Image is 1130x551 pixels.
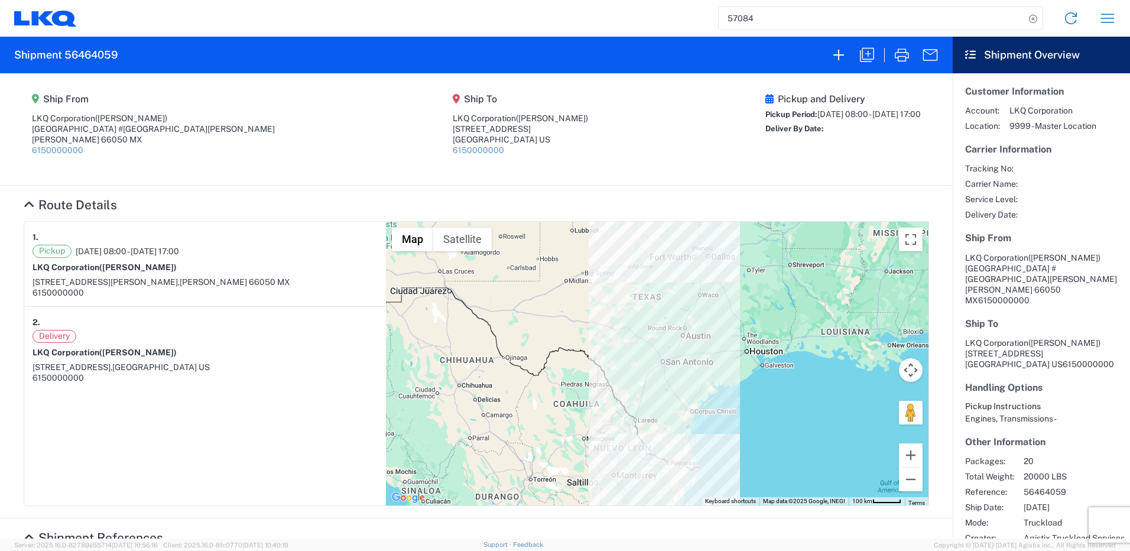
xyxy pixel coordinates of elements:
[965,517,1014,528] span: Mode:
[965,502,1014,513] span: Ship Date:
[112,362,210,372] span: [GEOGRAPHIC_DATA] US
[32,145,83,155] a: 6150000000
[899,358,923,382] button: Map camera controls
[899,468,923,491] button: Zoom out
[852,498,872,504] span: 100 km
[965,163,1018,174] span: Tracking No:
[849,497,905,505] button: Map Scale: 100 km per 45 pixels
[99,348,177,357] span: ([PERSON_NAME])
[163,542,288,549] span: Client: 2025.16.0-8fc0770
[763,498,845,504] span: Map data ©2025 Google, INEGI
[965,232,1118,244] h5: Ship From
[965,401,1118,411] h6: Pickup Instructions
[33,287,378,298] div: 6150000000
[965,413,1118,424] div: Engines, Transmissions -
[965,487,1014,497] span: Reference:
[965,194,1018,205] span: Service Level:
[33,245,72,258] span: Pickup
[32,134,275,145] div: [PERSON_NAME] 66050 MX
[1028,338,1100,348] span: ([PERSON_NAME])
[934,540,1116,550] span: Copyright © [DATE]-[DATE] Agistix Inc., All Rights Reserved
[483,541,513,548] a: Support
[965,318,1118,329] h5: Ship To
[899,228,923,251] button: Toggle fullscreen view
[978,296,1030,305] span: 6150000000
[817,109,921,119] span: [DATE] 08:00 - [DATE] 17:00
[453,134,588,145] div: [GEOGRAPHIC_DATA] US
[33,262,177,272] strong: LKQ Corporation
[389,490,428,505] img: Google
[24,530,163,545] a: Hide Details
[965,382,1118,393] h5: Handling Options
[32,93,275,105] h5: Ship From
[516,114,588,123] span: ([PERSON_NAME])
[33,348,177,357] strong: LKQ Corporation
[99,262,177,272] span: ([PERSON_NAME])
[1024,487,1125,497] span: 56464059
[965,179,1018,189] span: Carrier Name:
[33,230,38,245] strong: 1.
[242,542,288,549] span: [DATE] 10:40:19
[14,542,158,549] span: Server: 2025.16.0-82789e55714
[33,372,378,383] div: 6150000000
[433,228,492,251] button: Show satellite imagery
[389,490,428,505] a: Open this area in Google Maps (opens a new window)
[953,37,1130,73] header: Shipment Overview
[453,145,504,155] a: 6150000000
[899,443,923,467] button: Zoom in
[965,436,1118,448] h5: Other Information
[453,124,588,134] div: [STREET_ADDRESS]
[765,124,824,133] span: Deliver By Date:
[965,252,1118,306] address: [PERSON_NAME] 66050 MX
[965,338,1118,370] address: [GEOGRAPHIC_DATA] US
[965,338,1100,358] span: LKQ Corporation [STREET_ADDRESS]
[1009,121,1096,131] span: 9999 - Master Location
[33,330,76,343] span: Delivery
[965,105,1000,116] span: Account:
[965,471,1014,482] span: Total Weight:
[719,7,1025,30] input: Shipment, tracking or reference number
[453,113,588,124] div: LKQ Corporation
[765,93,921,105] h5: Pickup and Delivery
[513,541,543,548] a: Feedback
[965,144,1118,155] h5: Carrier Information
[705,497,756,505] button: Keyboard shortcuts
[965,86,1118,97] h5: Customer Information
[24,197,117,212] a: Hide Details
[1009,105,1096,116] span: LKQ Corporation
[965,253,1028,262] span: LKQ Corporation
[1024,456,1125,466] span: 20
[33,362,112,372] span: [STREET_ADDRESS],
[965,264,1117,284] span: [GEOGRAPHIC_DATA] #[GEOGRAPHIC_DATA][PERSON_NAME]
[112,542,158,549] span: [DATE] 10:56:16
[765,110,817,119] span: Pickup Period:
[33,315,40,330] strong: 2.
[965,209,1018,220] span: Delivery Date:
[33,277,180,287] span: [STREET_ADDRESS][PERSON_NAME],
[76,246,179,257] span: [DATE] 08:00 - [DATE] 17:00
[908,500,925,506] a: Terms
[965,456,1014,466] span: Packages:
[1024,502,1125,513] span: [DATE]
[1024,471,1125,482] span: 20000 LBS
[453,93,588,105] h5: Ship To
[1063,359,1114,369] span: 6150000000
[392,228,433,251] button: Show street map
[1024,533,1125,543] span: Agistix Truckload Services
[965,533,1014,543] span: Creator:
[1028,253,1100,262] span: ([PERSON_NAME])
[32,124,275,134] div: [GEOGRAPHIC_DATA] #[GEOGRAPHIC_DATA][PERSON_NAME]
[965,121,1000,131] span: Location:
[14,48,118,62] h2: Shipment 56464059
[1024,517,1125,528] span: Truckload
[180,277,290,287] span: [PERSON_NAME] 66050 MX
[95,114,167,123] span: ([PERSON_NAME])
[32,113,275,124] div: LKQ Corporation
[899,401,923,424] button: Drag Pegman onto the map to open Street View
